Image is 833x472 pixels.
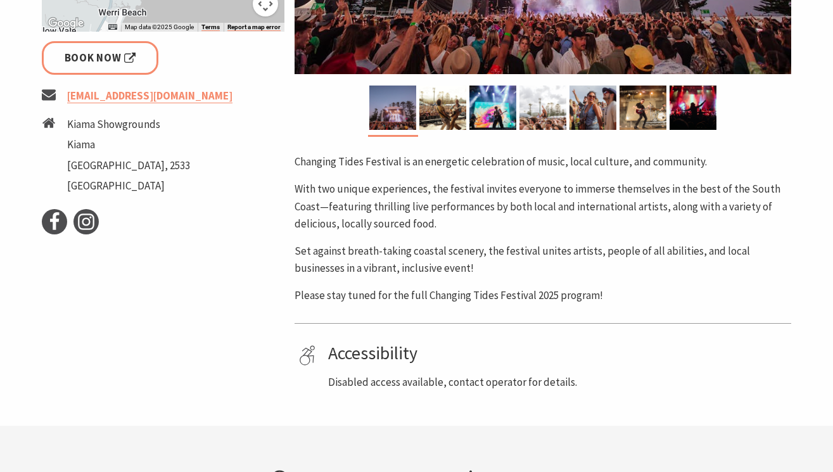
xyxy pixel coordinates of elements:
p: With two unique experiences, the festival invites everyone to immerse themselves in the best of t... [295,181,791,233]
li: Kiama Showgrounds [67,116,190,133]
img: Changing Tides Performance - 1 [419,86,466,130]
a: Book Now [42,41,159,75]
img: Google [45,15,87,32]
img: Changing Tides Performance - 2 [620,86,666,130]
h4: Accessibility [328,343,787,364]
img: Changing Tides Festival Goers - 2 [569,86,616,130]
a: Terms (opens in new tab) [201,23,220,31]
span: Map data ©2025 Google [125,23,194,30]
li: [GEOGRAPHIC_DATA], 2533 [67,157,190,174]
a: Open this area in Google Maps (opens a new window) [45,15,87,32]
button: Keyboard shortcuts [108,23,117,32]
p: Please stay tuned for the full Changing Tides Festival 2025 program! [295,287,791,304]
img: Changing Tides Festival Goers - 3 [670,86,716,130]
a: Report a map error [227,23,281,31]
img: Changing Tides Performers - 3 [469,86,516,130]
li: Kiama [67,136,190,153]
li: [GEOGRAPHIC_DATA] [67,177,190,195]
p: Disabled access available, contact operator for details. [328,374,787,391]
p: Changing Tides Festival is an energetic celebration of music, local culture, and community. [295,153,791,170]
span: Book Now [65,49,136,67]
img: Changing Tides Main Stage [369,86,416,130]
a: [EMAIL_ADDRESS][DOMAIN_NAME] [67,89,232,103]
img: Changing Tides Festival Goers - 1 [519,86,566,130]
p: Set against breath-taking coastal scenery, the festival unites artists, people of all abilities, ... [295,243,791,277]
